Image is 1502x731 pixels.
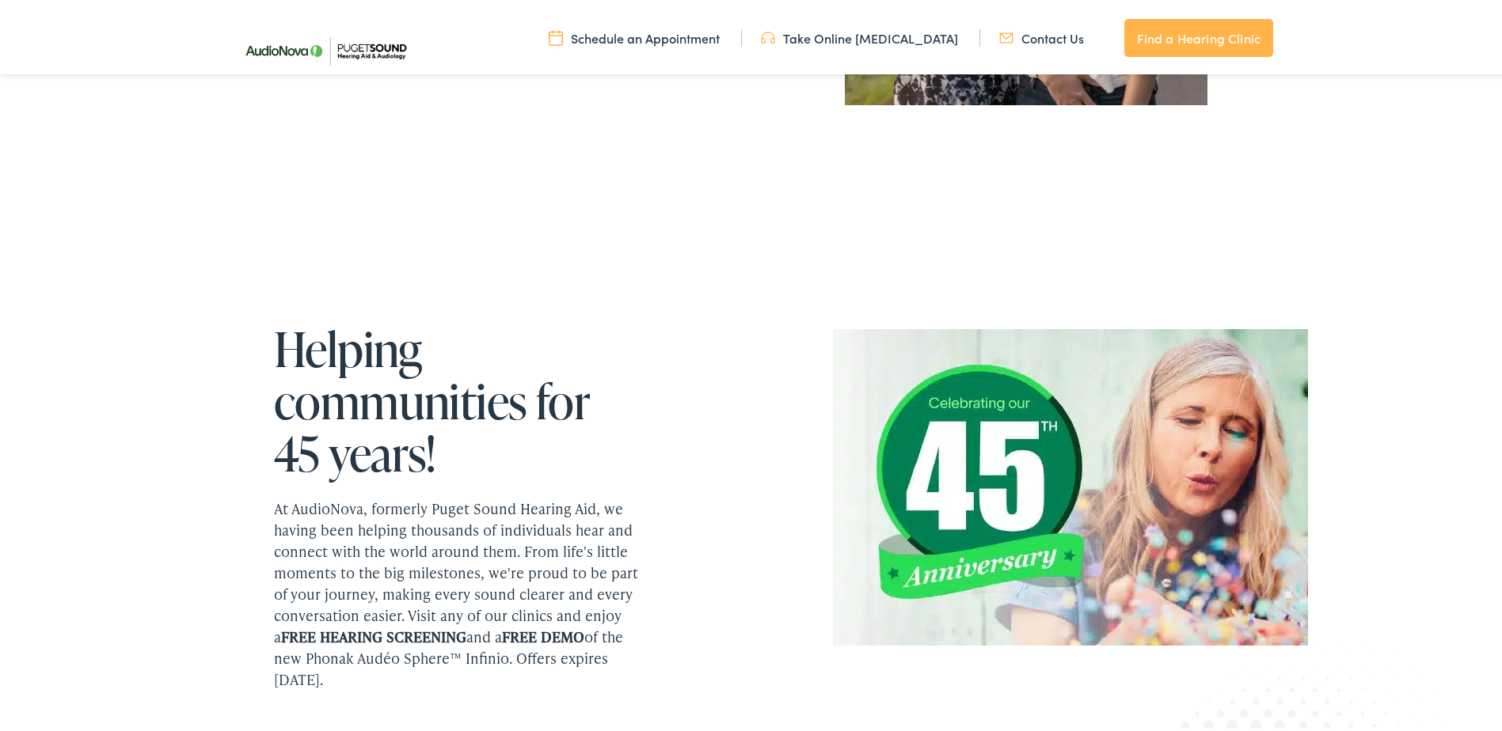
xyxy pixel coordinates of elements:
img: utility icon [999,26,1013,44]
a: Schedule an Appointment [549,26,720,44]
a: Contact Us [999,26,1084,44]
span: for [536,372,590,424]
span: years! [329,424,435,476]
span: communities [274,372,527,424]
img: utility icon [761,26,775,44]
span: Helping [274,320,422,372]
a: Take Online [MEDICAL_DATA] [761,26,958,44]
p: At AudioNova, formerly Puget Sound Hearing Aid, we having been helping thousands of individuals h... [274,494,654,687]
span: 45 [274,424,320,476]
b: FREE DEMO [502,623,584,643]
img: utility icon [549,26,563,44]
b: FREE HEARING SCREENING [281,623,466,643]
a: Find a Hearing Clinic [1124,16,1273,54]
